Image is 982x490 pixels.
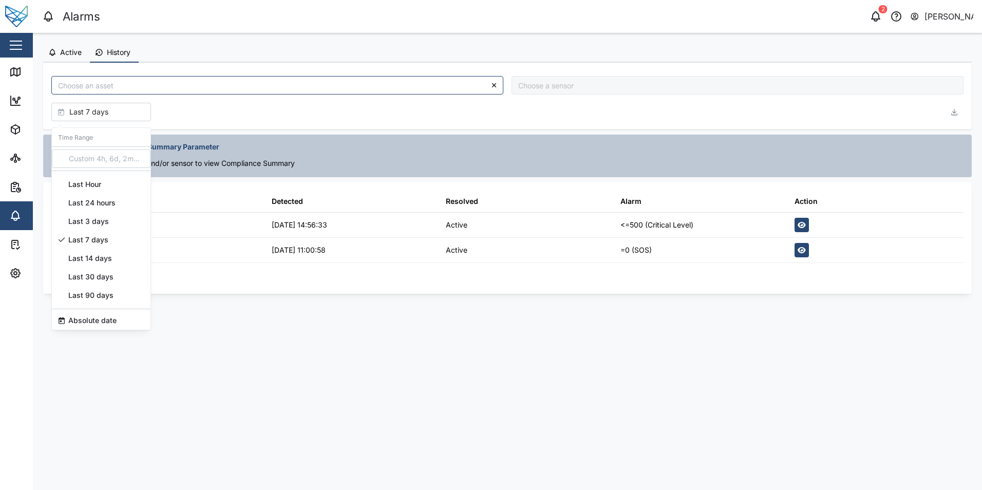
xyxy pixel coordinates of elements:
[68,286,114,305] span: Last 90 days
[68,249,112,268] span: Last 14 days
[27,95,73,106] div: Dashboard
[51,76,503,95] input: Choose an asset
[620,196,641,207] div: Alarm
[68,212,109,231] span: Last 3 days
[70,158,965,169] div: Please select an asset and/or sensor to view Compliance Summary
[27,153,51,164] div: Sites
[446,196,478,207] div: Resolved
[52,231,150,249] button: Last 7 days
[52,212,150,231] button: Last 3 days
[272,219,327,231] div: [DATE] 14:56:33
[27,210,59,221] div: Alarms
[879,5,887,13] div: 2
[27,181,62,193] div: Reports
[51,127,151,331] div: Last 7 days
[795,196,818,207] div: Action
[68,311,117,330] span: Absolute date
[620,219,693,231] div: <=500 (Critical Level)
[795,243,809,257] button: View
[272,244,326,256] div: [DATE] 11:00:58
[52,286,150,305] button: Last 90 days
[52,128,150,143] div: Time Range
[910,9,974,24] button: [PERSON_NAME]
[620,244,652,256] div: =0 (SOS)
[52,249,150,268] button: Last 14 days
[69,103,108,121] span: Last 7 days
[107,49,130,56] span: History
[68,268,114,286] span: Last 30 days
[27,66,50,78] div: Map
[52,268,150,286] button: Last 30 days
[52,311,150,330] button: Absolute date
[68,175,101,194] span: Last Hour
[27,124,59,135] div: Assets
[52,175,150,194] button: Last Hour
[68,231,108,249] span: Last 7 days
[60,49,82,56] span: Active
[27,268,63,279] div: Settings
[51,103,151,121] button: Last 7 days
[924,10,974,23] div: [PERSON_NAME]
[446,244,467,256] div: Active
[446,219,467,231] div: Active
[68,194,116,212] span: Last 24 hours
[5,5,28,28] img: Main Logo
[52,149,150,168] input: Custom 4h, 6d, 2m...
[795,218,809,232] button: View
[52,194,150,212] button: Last 24 hours
[272,196,303,207] div: Detected
[63,8,100,26] div: Alarms
[27,239,55,250] div: Tasks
